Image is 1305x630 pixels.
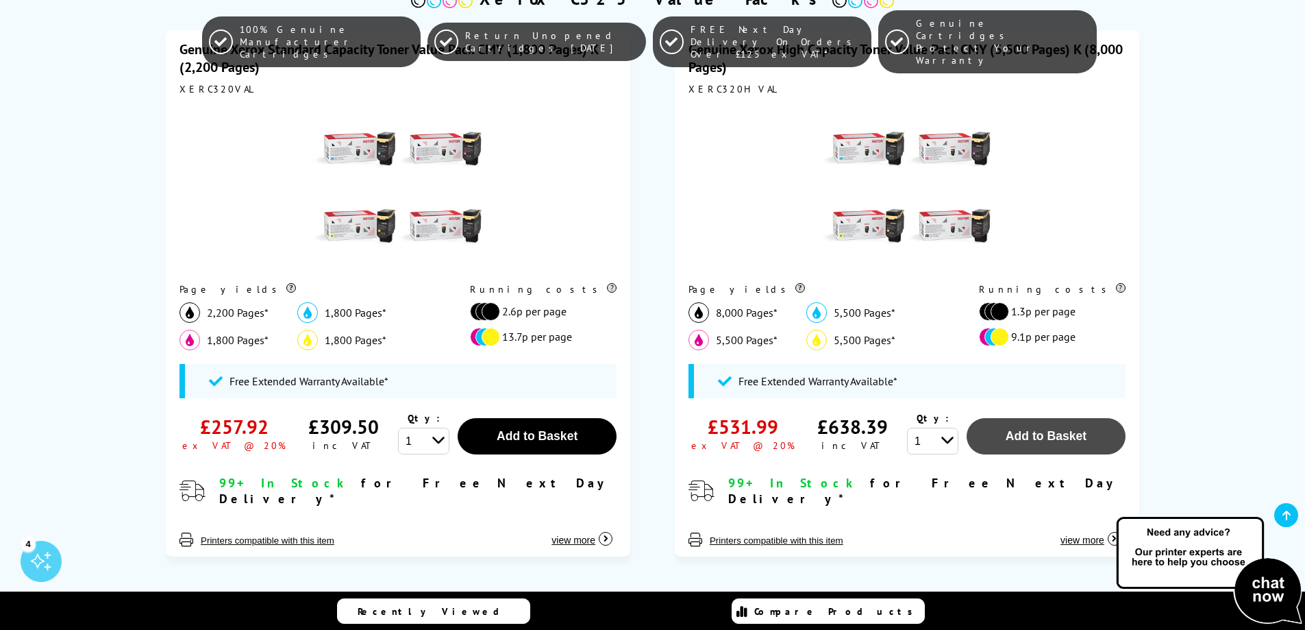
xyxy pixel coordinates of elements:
a: Compare Products [732,598,925,624]
button: Printers compatible with this item [197,535,338,546]
li: 9.1p per page [979,328,1119,346]
h2: Xerox C325 Black Toner Cartridges [393,591,912,612]
div: £309.50 [308,414,379,439]
span: 8,000 Pages* [716,306,778,319]
div: Page yields [688,283,951,295]
li: 2.6p per page [470,302,610,321]
div: £257.92 [200,414,269,439]
span: Free Extended Warranty Available* [738,374,897,388]
img: cyan_icon.svg [806,302,827,323]
span: 1,800 Pages* [325,333,386,347]
button: Printers compatible with this item [706,535,847,546]
span: 100% Genuine Manufacturer Cartridges [240,23,413,60]
div: inc VAT [312,439,375,452]
span: Return Unopened Cartridges [DATE] [465,29,638,54]
img: Xerox Standard Capacity Toner Value Pack CMY (1,800 Pages) K (2,200 Pages) [312,102,484,274]
img: black_icon.svg [688,302,709,323]
img: magenta_icon.svg [688,330,709,350]
span: Qty: [408,412,440,424]
span: Add to Basket [497,429,577,443]
span: 99+ In Stock [728,475,858,491]
div: inc VAT [821,439,884,452]
div: Page yields [179,283,442,295]
span: 2,200 Pages* [207,306,269,319]
span: Genuine Cartridges Protect Your Warranty [916,17,1089,66]
span: 5,500 Pages* [834,306,895,319]
span: Compare Products [754,605,920,618]
span: 1,800 Pages* [325,306,386,319]
a: Recently Viewed [337,598,530,624]
span: Free Extended Warranty Available* [229,374,388,388]
img: yellow_icon.svg [297,330,318,350]
span: 5,500 Pages* [834,333,895,347]
div: Running costs [979,283,1126,295]
span: Recently Viewed [358,605,513,618]
button: Add to Basket [458,418,617,455]
div: ex VAT @ 20% [691,439,795,452]
div: ex VAT @ 20% [182,439,286,452]
span: FREE Next Day Delivery On Orders Over £125 ex VAT* [691,23,864,60]
button: Add to Basket [967,418,1126,455]
button: view more [1056,520,1126,546]
img: Open Live Chat window [1113,515,1305,627]
div: XERC320HVAL [688,83,1126,95]
span: 99+ In Stock [219,475,349,491]
div: £638.39 [817,414,888,439]
span: for Free Next Day Delivery* [728,475,1119,507]
li: 1.3p per page [979,302,1119,321]
button: view more [547,520,617,546]
div: XERC320VAL [179,83,617,95]
div: £531.99 [708,414,778,439]
img: magenta_icon.svg [179,330,200,350]
li: 13.7p per page [470,328,610,346]
img: yellow_icon.svg [806,330,827,350]
img: cyan_icon.svg [297,302,318,323]
span: 5,500 Pages* [716,333,778,347]
span: Qty: [917,412,949,424]
span: 1,800 Pages* [207,333,269,347]
span: view more [551,535,595,546]
span: for Free Next Day Delivery* [219,475,610,507]
span: view more [1060,535,1104,546]
div: Running costs [470,283,617,295]
img: Xerox High Capacity Toner Value Pack CMY (5,500 Pages) K (8,000 Pages) [821,102,993,274]
div: 4 [21,536,36,551]
img: black_icon.svg [179,302,200,323]
span: Add to Basket [1006,429,1086,443]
